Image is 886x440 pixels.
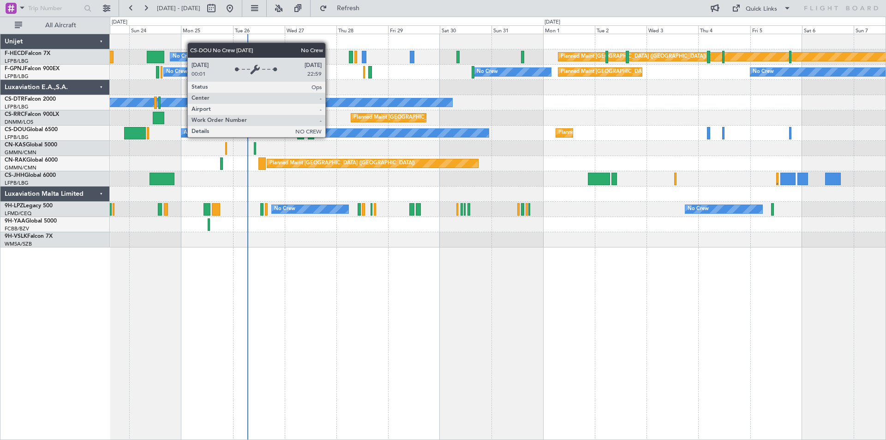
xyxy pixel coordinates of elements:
a: GMMN/CMN [5,149,36,156]
span: CS-RRC [5,112,24,117]
div: Planned Maint [GEOGRAPHIC_DATA] ([GEOGRAPHIC_DATA]) [269,157,415,170]
div: Tue 2 [595,25,647,34]
div: Sat 30 [440,25,491,34]
a: LFPB/LBG [5,180,29,187]
div: Planned Maint [GEOGRAPHIC_DATA] ([GEOGRAPHIC_DATA]) [558,126,704,140]
div: [DATE] [545,18,560,26]
button: Refresh [315,1,371,16]
span: F-GPNJ [5,66,24,72]
span: CN-RAK [5,157,26,163]
div: No Crew [166,65,187,79]
div: Tue 26 [233,25,285,34]
div: No Crew [477,65,498,79]
div: Thu 28 [336,25,388,34]
span: 9H-LPZ [5,203,23,209]
div: Wed 3 [647,25,698,34]
a: 9H-LPZLegacy 500 [5,203,53,209]
div: Planned Maint [GEOGRAPHIC_DATA] ([GEOGRAPHIC_DATA]) [561,50,706,64]
div: No Crew [235,126,257,140]
input: Trip Number [28,1,81,15]
span: CS-JHH [5,173,24,178]
button: All Aircraft [10,18,100,33]
span: F-HECD [5,51,25,56]
a: CN-RAKGlobal 6000 [5,157,58,163]
div: Planned Maint [GEOGRAPHIC_DATA] ([GEOGRAPHIC_DATA]) [353,111,499,125]
a: F-HECDFalcon 7X [5,51,50,56]
a: WMSA/SZB [5,241,32,247]
a: F-GPNJFalcon 900EX [5,66,60,72]
a: 9H-YAAGlobal 5000 [5,218,57,224]
span: CS-DOU [5,127,26,133]
a: LFPB/LBG [5,73,29,80]
span: CS-DTR [5,96,24,102]
div: Mon 25 [181,25,233,34]
a: 9H-VSLKFalcon 7X [5,234,53,239]
a: LFPB/LBG [5,58,29,65]
div: Fri 29 [388,25,440,34]
span: [DATE] - [DATE] [157,4,200,12]
div: Planned Maint [GEOGRAPHIC_DATA] ([GEOGRAPHIC_DATA]) [561,65,706,79]
div: Quick Links [746,5,777,14]
a: FCBB/BZV [5,225,29,232]
div: Sat 6 [802,25,854,34]
div: Planned Maint [GEOGRAPHIC_DATA] ([GEOGRAPHIC_DATA]) [250,111,395,125]
a: LFPB/LBG [5,134,29,141]
span: All Aircraft [24,22,97,29]
span: 9H-VSLK [5,234,27,239]
span: Refresh [329,5,368,12]
div: Sun 31 [491,25,543,34]
a: CS-RRCFalcon 900LX [5,112,59,117]
span: 9H-YAA [5,218,25,224]
div: No Crew [688,202,709,216]
div: No Crew [274,202,295,216]
div: A/C Unavailable [184,126,222,140]
a: CN-KASGlobal 5000 [5,142,57,148]
div: Planned Maint [GEOGRAPHIC_DATA] ([GEOGRAPHIC_DATA]) [250,126,395,140]
a: DNMM/LOS [5,119,33,126]
a: CS-JHHGlobal 6000 [5,173,56,178]
div: [DATE] [112,18,127,26]
div: Thu 4 [698,25,750,34]
div: Wed 27 [285,25,336,34]
a: GMMN/CMN [5,164,36,171]
div: Mon 1 [543,25,595,34]
a: CS-DTRFalcon 2000 [5,96,56,102]
a: LFPB/LBG [5,103,29,110]
div: No Crew [173,50,194,64]
span: CN-KAS [5,142,26,148]
a: LFMD/CEQ [5,210,31,217]
div: Sun 24 [129,25,181,34]
a: CS-DOUGlobal 6500 [5,127,58,133]
div: No Crew [753,65,774,79]
div: Fri 5 [750,25,802,34]
button: Quick Links [727,1,796,16]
